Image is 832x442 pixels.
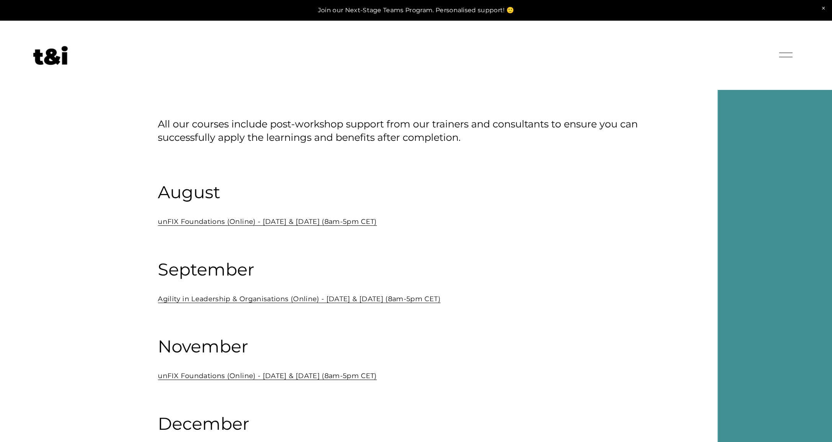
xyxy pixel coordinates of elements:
h3: November [158,335,674,357]
a: Agility in Leadership & Organisations (Online) - [DATE] & [DATE] (8am-5pm CET) [158,295,440,303]
h3: August [158,181,674,203]
h3: December [158,413,674,435]
a: unFIX Foundations (Online) - [DATE] & [DATE] (8am-5pm CET) [158,372,377,380]
h4: All our courses include post-workshop support from our trainers and consultants to ensure you can... [158,117,674,144]
a: unFIX Foundations (Online) - [DATE] & [DATE] (8am-5pm CET) [158,217,377,225]
img: Future of Work Experts [33,46,68,65]
h3: September [158,258,674,281]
